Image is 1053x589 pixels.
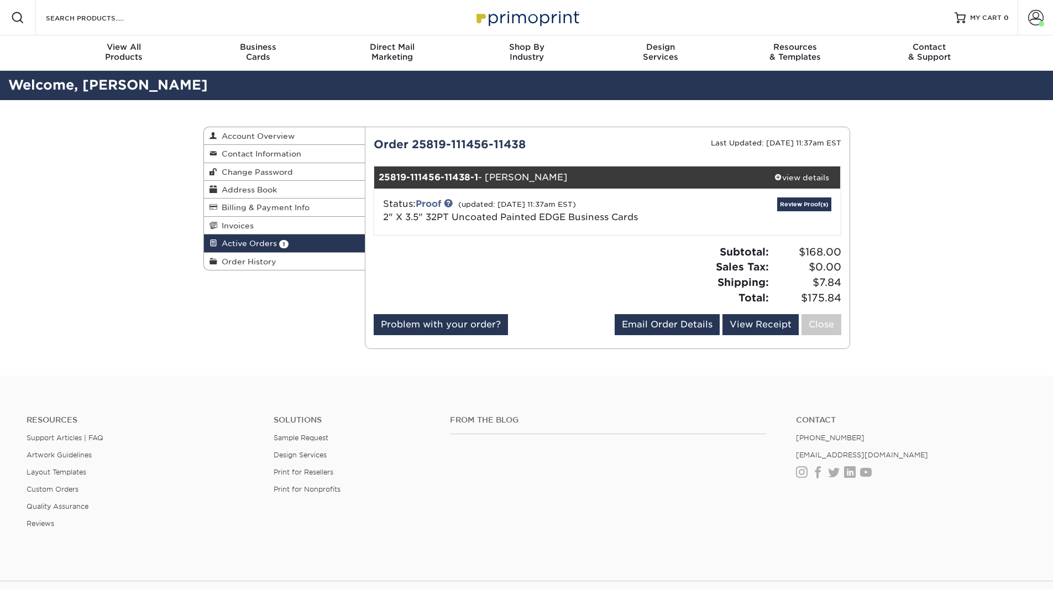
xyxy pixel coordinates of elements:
[722,314,799,335] a: View Receipt
[274,415,433,425] h4: Solutions
[796,415,1026,425] a: Contact
[204,163,365,181] a: Change Password
[862,35,997,71] a: Contact& Support
[27,519,54,528] a: Reviews
[763,166,841,189] a: view details
[365,136,607,153] div: Order 25819-111456-11438
[450,415,766,425] h4: From the Blog
[862,42,997,62] div: & Support
[204,234,365,252] a: Active Orders 1
[217,203,310,212] span: Billing & Payment Info
[27,502,88,510] a: Quality Assurance
[274,451,327,459] a: Design Services
[716,260,769,273] strong: Sales Tax:
[191,42,325,62] div: Cards
[772,275,841,290] span: $7.84
[594,42,728,62] div: Services
[191,35,325,71] a: BusinessCards
[772,244,841,260] span: $168.00
[728,35,862,71] a: Resources& Templates
[796,434,865,442] a: [PHONE_NUMBER]
[27,485,78,493] a: Custom Orders
[777,197,831,211] a: Review Proof(s)
[204,253,365,270] a: Order History
[204,181,365,199] a: Address Book
[45,11,153,24] input: SEARCH PRODUCTS.....
[279,240,289,248] span: 1
[796,451,928,459] a: [EMAIL_ADDRESS][DOMAIN_NAME]
[763,172,841,183] div: view details
[772,290,841,306] span: $175.84
[217,221,254,230] span: Invoices
[772,259,841,275] span: $0.00
[325,42,459,52] span: Direct Mail
[375,197,685,224] div: Status:
[459,42,594,62] div: Industry
[217,149,301,158] span: Contact Information
[594,35,728,71] a: DesignServices
[57,35,191,71] a: View AllProducts
[27,415,257,425] h4: Resources
[191,42,325,52] span: Business
[217,185,277,194] span: Address Book
[325,42,459,62] div: Marketing
[57,42,191,62] div: Products
[274,434,328,442] a: Sample Request
[717,276,769,288] strong: Shipping:
[970,13,1002,23] span: MY CART
[472,6,582,29] img: Primoprint
[416,199,441,209] a: Proof
[379,172,478,183] strong: 25819-111456-11438-1
[27,451,92,459] a: Artwork Guidelines
[274,468,333,476] a: Print for Resellers
[374,314,508,335] a: Problem with your order?
[459,35,594,71] a: Shop ByIndustry
[204,217,365,234] a: Invoices
[728,42,862,52] span: Resources
[711,139,841,147] small: Last Updated: [DATE] 11:37am EST
[383,212,638,222] a: 2" X 3.5" 32PT Uncoated Painted EDGE Business Cards
[204,199,365,216] a: Billing & Payment Info
[204,145,365,163] a: Contact Information
[27,468,86,476] a: Layout Templates
[217,239,277,248] span: Active Orders
[1004,14,1009,22] span: 0
[217,132,295,140] span: Account Overview
[274,485,340,493] a: Print for Nonprofits
[458,200,576,209] small: (updated: [DATE] 11:37am EST)
[738,291,769,304] strong: Total:
[459,42,594,52] span: Shop By
[27,434,103,442] a: Support Articles | FAQ
[217,168,293,176] span: Change Password
[801,314,841,335] a: Close
[594,42,728,52] span: Design
[728,42,862,62] div: & Templates
[217,257,276,266] span: Order History
[57,42,191,52] span: View All
[862,42,997,52] span: Contact
[615,314,720,335] a: Email Order Details
[325,35,459,71] a: Direct MailMarketing
[720,246,769,258] strong: Subtotal:
[374,166,763,189] div: - [PERSON_NAME]
[204,127,365,145] a: Account Overview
